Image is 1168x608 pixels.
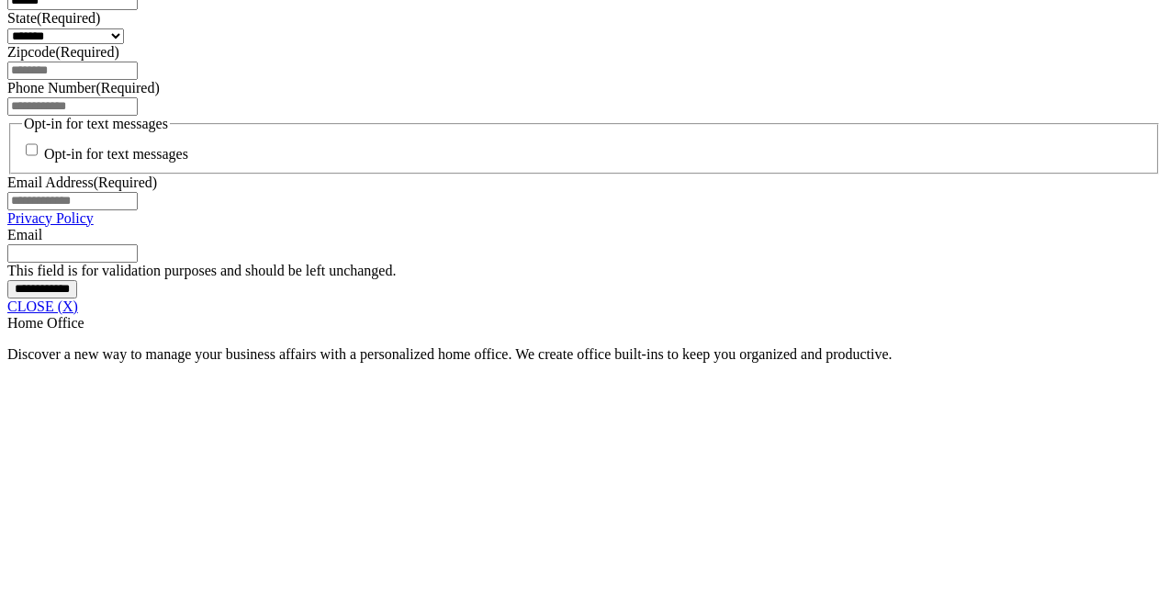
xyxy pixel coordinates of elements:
[7,80,160,96] label: Phone Number
[7,346,1161,363] p: Discover a new way to manage your business affairs with a personalized home office. We create off...
[44,147,188,163] label: Opt-in for text messages
[7,210,94,226] a: Privacy Policy
[7,263,1161,279] div: This field is for validation purposes and should be left unchanged.
[37,10,100,26] span: (Required)
[22,116,170,132] legend: Opt-in for text messages
[7,315,84,331] span: Home Office
[7,44,119,60] label: Zipcode
[7,10,100,26] label: State
[94,175,157,190] span: (Required)
[7,227,42,242] label: Email
[55,44,118,60] span: (Required)
[7,298,78,314] a: CLOSE (X)
[7,175,157,190] label: Email Address
[95,80,159,96] span: (Required)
